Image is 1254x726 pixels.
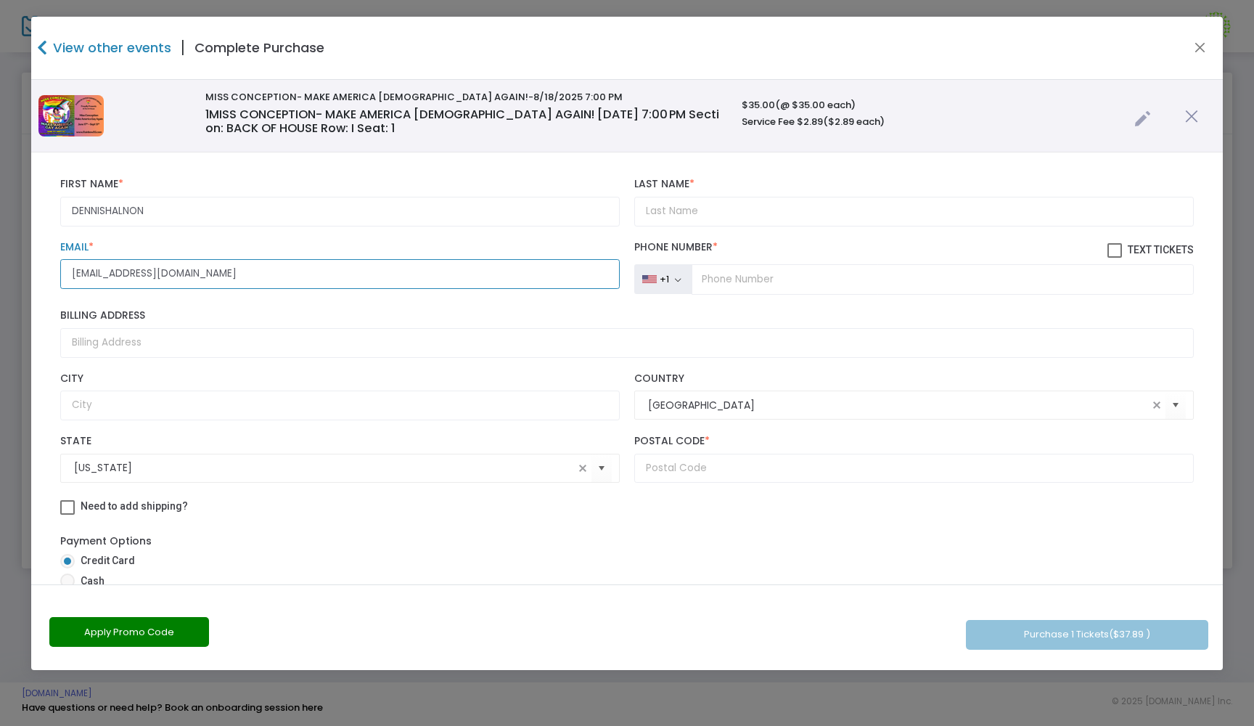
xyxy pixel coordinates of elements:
[634,435,1194,448] label: Postal Code
[205,106,719,137] span: MISS CONCEPTION- MAKE AMERICA [DEMOGRAPHIC_DATA] AGAIN! [DATE] 7:00 PM Section: BACK OF HOUSE Row...
[574,460,591,477] span: clear
[60,391,620,420] input: City
[634,197,1194,227] input: Last Name
[60,178,620,191] label: First Name
[49,38,171,57] h4: View other events
[692,264,1193,295] input: Phone Number
[60,241,620,254] label: Email
[60,259,620,289] input: Email
[60,534,152,549] label: Payment Options
[1190,38,1209,57] button: Close
[1128,244,1194,256] span: Text Tickets
[49,617,209,647] button: Apply Promo Code
[775,98,856,112] span: (@ $35.00 each)
[60,372,620,386] label: City
[591,453,612,483] button: Select
[75,574,104,589] span: Cash
[742,99,1120,111] h6: $35.00
[171,35,194,61] span: |
[648,398,1148,413] input: Select Country
[81,500,188,512] span: Need to add shipping?
[205,106,209,123] span: 1
[634,372,1194,386] label: Country
[634,454,1194,484] input: Postal Code
[74,460,574,476] input: Select State
[75,553,135,568] span: Credit Card
[1148,396,1165,414] span: clear
[528,90,623,104] span: -8/18/2025 7:00 PM
[38,95,104,136] img: 638790635282210713misscsimpletix.png
[60,197,620,227] input: First Name
[823,115,885,129] span: ($2.89 each)
[60,435,620,448] label: State
[634,178,1194,191] label: Last Name
[660,274,669,285] div: +1
[60,309,1194,322] label: Billing Address
[1185,110,1198,123] img: cross.png
[634,264,692,295] button: +1
[205,91,727,103] h6: MISS CONCEPTION- MAKE AMERICA [DEMOGRAPHIC_DATA] AGAIN!
[634,241,1194,258] label: Phone Number
[1165,391,1186,420] button: Select
[60,328,1194,358] input: Billing Address
[742,116,1120,128] h6: Service Fee $2.89
[194,38,324,57] h4: Complete Purchase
